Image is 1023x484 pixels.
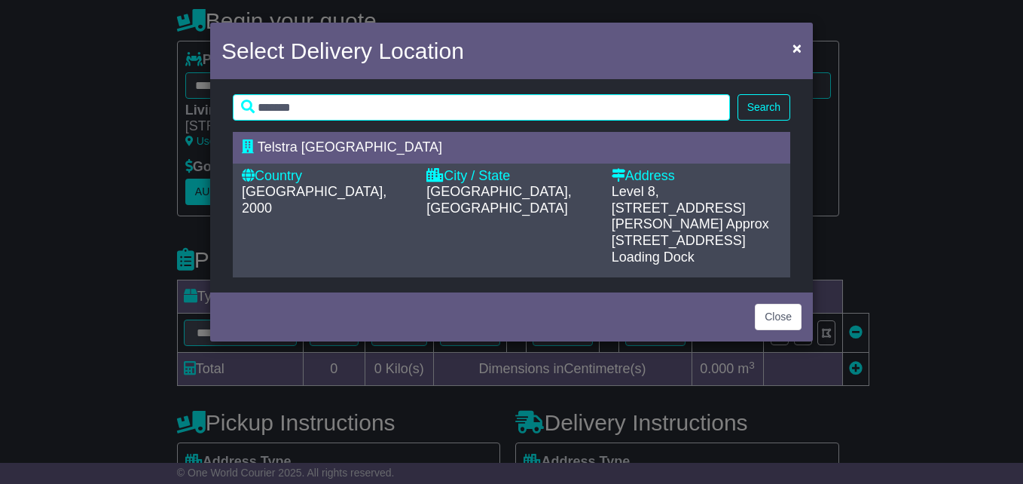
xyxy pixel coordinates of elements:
[426,184,571,216] span: [GEOGRAPHIC_DATA], [GEOGRAPHIC_DATA]
[221,34,464,68] h4: Select Delivery Location
[426,168,596,185] div: City / State
[755,304,802,330] button: Close
[785,32,809,63] button: Close
[258,139,442,155] span: Telstra [GEOGRAPHIC_DATA]
[612,216,769,264] span: Approx [STREET_ADDRESS] Loading Dock
[737,94,790,121] button: Search
[242,184,386,216] span: [GEOGRAPHIC_DATA], 2000
[242,168,411,185] div: Country
[612,168,781,185] div: Address
[792,39,802,57] span: ×
[612,184,746,231] span: Level 8, [STREET_ADDRESS][PERSON_NAME]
